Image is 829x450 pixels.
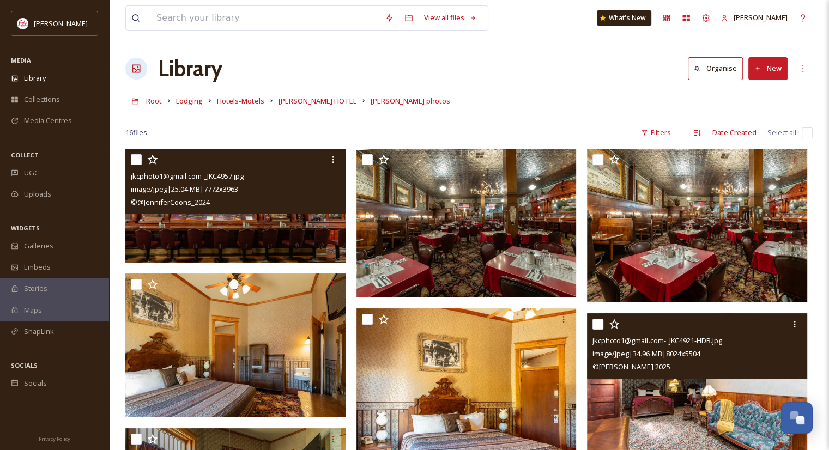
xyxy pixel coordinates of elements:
[24,326,54,337] span: SnapLink
[597,10,651,26] a: What's New
[636,122,676,143] div: Filters
[125,273,348,417] img: jkcphoto1@gmail.com-_JKC5069.jpg
[371,96,450,106] span: [PERSON_NAME] photos
[131,184,238,194] span: image/jpeg | 25.04 MB | 7772 x 3963
[24,378,47,388] span: Socials
[24,94,60,105] span: Collections
[176,96,203,106] span: Lodging
[11,361,38,369] span: SOCIALS
[716,7,793,28] a: [PERSON_NAME]
[419,7,482,28] a: View all files
[734,13,788,22] span: [PERSON_NAME]
[39,431,70,445] a: Privacy Policy
[11,224,40,232] span: WIDGETS
[217,96,264,106] span: Hotels-Motels
[767,127,796,138] span: Select all
[125,127,147,138] span: 16 file s
[131,197,210,207] span: © @JenniferCoons_2024
[24,305,42,315] span: Maps
[39,435,70,442] span: Privacy Policy
[11,151,39,159] span: COLLECT
[24,241,53,251] span: Galleries
[24,115,72,126] span: Media Centres
[176,94,203,107] a: Lodging
[592,336,722,345] span: jkcphoto1@gmail.com-_JKC4921-HDR.jpg
[24,168,39,178] span: UGC
[11,56,31,64] span: MEDIA
[592,362,670,372] span: © [PERSON_NAME] 2025
[17,18,28,29] img: images%20(1).png
[24,283,47,294] span: Stories
[587,149,810,302] img: jkcphoto1@gmail.com-_JKC4941-HDR.jpg
[371,94,450,107] a: [PERSON_NAME] photos
[24,262,51,272] span: Embeds
[356,149,579,297] img: jkcphoto1@gmail.com-_JKC4946.jpg
[279,96,356,106] span: [PERSON_NAME] HOTEL
[781,402,813,434] button: Open Chat
[24,73,46,83] span: Library
[592,349,700,358] span: image/jpeg | 34.96 MB | 8024 x 5504
[707,122,762,143] div: Date Created
[748,57,788,80] button: New
[131,171,244,181] span: jkcphoto1@gmail.com-_JKC4957.jpg
[24,189,51,199] span: Uploads
[146,94,162,107] a: Root
[279,94,356,107] a: [PERSON_NAME] HOTEL
[146,96,162,106] span: Root
[688,57,743,80] button: Organise
[158,52,222,85] a: Library
[151,6,379,30] input: Search your library
[34,19,88,28] span: [PERSON_NAME]
[217,94,264,107] a: Hotels-Motels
